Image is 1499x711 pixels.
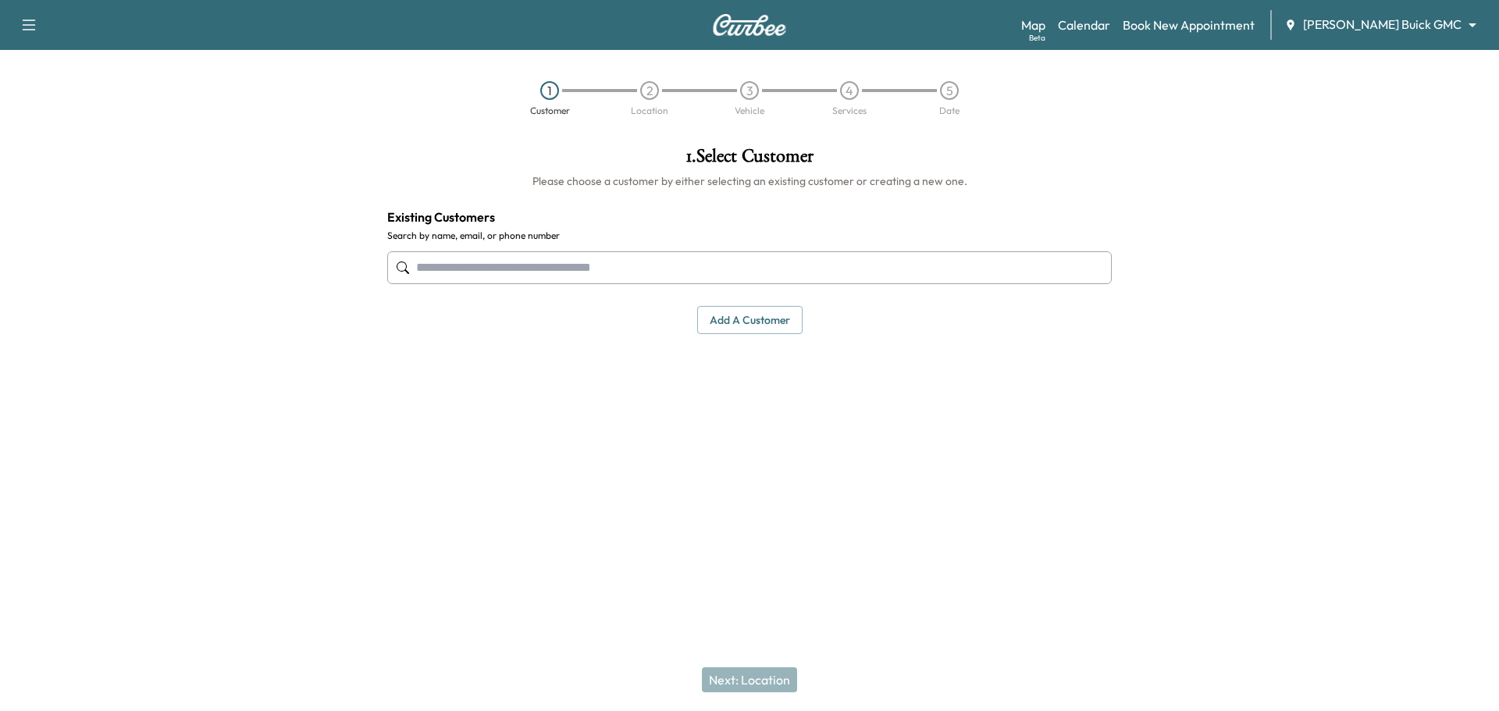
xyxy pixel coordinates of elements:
div: Customer [530,106,570,116]
a: Book New Appointment [1123,16,1255,34]
h4: Existing Customers [387,208,1112,226]
a: MapBeta [1021,16,1045,34]
div: 4 [840,81,859,100]
h6: Please choose a customer by either selecting an existing customer or creating a new one. [387,173,1112,189]
img: Curbee Logo [712,14,787,36]
div: 1 [540,81,559,100]
button: Add a customer [697,306,803,335]
div: 5 [940,81,959,100]
a: Calendar [1058,16,1110,34]
span: [PERSON_NAME] Buick GMC [1303,16,1462,34]
label: Search by name, email, or phone number [387,229,1112,242]
h1: 1 . Select Customer [387,147,1112,173]
div: 3 [740,81,759,100]
div: Vehicle [735,106,764,116]
div: 2 [640,81,659,100]
div: Beta [1029,32,1045,44]
div: Services [832,106,867,116]
div: Date [939,106,960,116]
div: Location [631,106,668,116]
